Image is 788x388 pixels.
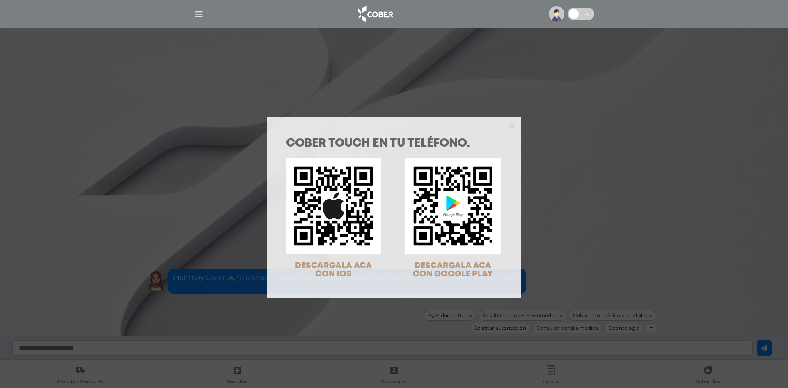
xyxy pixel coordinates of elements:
[286,158,381,254] img: qr-code
[509,122,515,129] button: Close
[295,262,372,278] span: DESCARGALA ACA CON IOS
[405,158,501,254] img: qr-code
[286,138,502,149] h1: COBER TOUCH en tu teléfono.
[413,262,493,278] span: DESCARGALA ACA CON GOOGLE PLAY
